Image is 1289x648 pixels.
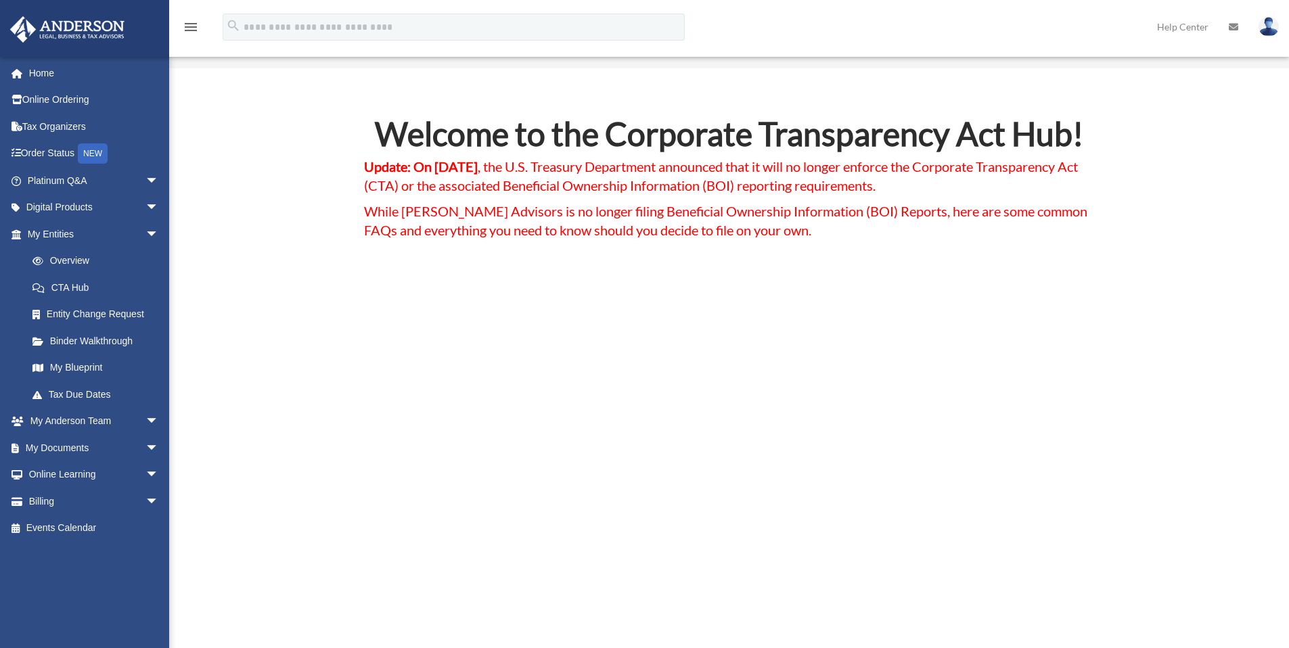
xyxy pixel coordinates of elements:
[9,461,179,488] a: Online Learningarrow_drop_down
[19,354,179,381] a: My Blueprint
[9,60,179,87] a: Home
[364,203,1087,238] span: While [PERSON_NAME] Advisors is no longer filing Beneficial Ownership Information (BOI) Reports, ...
[9,515,179,542] a: Events Calendar
[145,461,173,489] span: arrow_drop_down
[437,266,1022,595] iframe: Corporate Transparency Act Shocker: Treasury Announces Major Updates!
[145,194,173,222] span: arrow_drop_down
[9,140,179,168] a: Order StatusNEW
[6,16,129,43] img: Anderson Advisors Platinum Portal
[9,113,179,140] a: Tax Organizers
[9,488,179,515] a: Billingarrow_drop_down
[183,24,199,35] a: menu
[19,327,179,354] a: Binder Walkthrough
[1259,17,1279,37] img: User Pic
[145,434,173,462] span: arrow_drop_down
[364,158,478,175] strong: Update: On [DATE]
[364,118,1095,157] h2: Welcome to the Corporate Transparency Act Hub!
[9,194,179,221] a: Digital Productsarrow_drop_down
[145,488,173,515] span: arrow_drop_down
[9,408,179,435] a: My Anderson Teamarrow_drop_down
[19,248,179,275] a: Overview
[145,167,173,195] span: arrow_drop_down
[9,87,179,114] a: Online Ordering
[226,18,241,33] i: search
[9,434,179,461] a: My Documentsarrow_drop_down
[183,19,199,35] i: menu
[9,167,179,194] a: Platinum Q&Aarrow_drop_down
[9,221,179,248] a: My Entitiesarrow_drop_down
[19,301,179,328] a: Entity Change Request
[19,274,173,301] a: CTA Hub
[145,221,173,248] span: arrow_drop_down
[19,381,179,408] a: Tax Due Dates
[78,143,108,164] div: NEW
[364,158,1078,193] span: , the U.S. Treasury Department announced that it will no longer enforce the Corporate Transparenc...
[145,408,173,436] span: arrow_drop_down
